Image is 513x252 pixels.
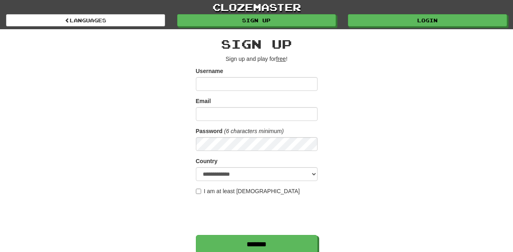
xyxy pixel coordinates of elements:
label: I am at least [DEMOGRAPHIC_DATA] [196,187,300,195]
em: (6 characters minimum) [224,128,284,134]
a: Login [348,14,507,26]
iframe: reCAPTCHA [196,199,319,231]
label: Username [196,67,223,75]
a: Sign up [177,14,336,26]
input: I am at least [DEMOGRAPHIC_DATA] [196,189,201,194]
h2: Sign up [196,37,318,51]
label: Password [196,127,223,135]
a: Languages [6,14,165,26]
p: Sign up and play for ! [196,55,318,63]
label: Email [196,97,211,105]
label: Country [196,157,218,165]
u: free [276,56,286,62]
